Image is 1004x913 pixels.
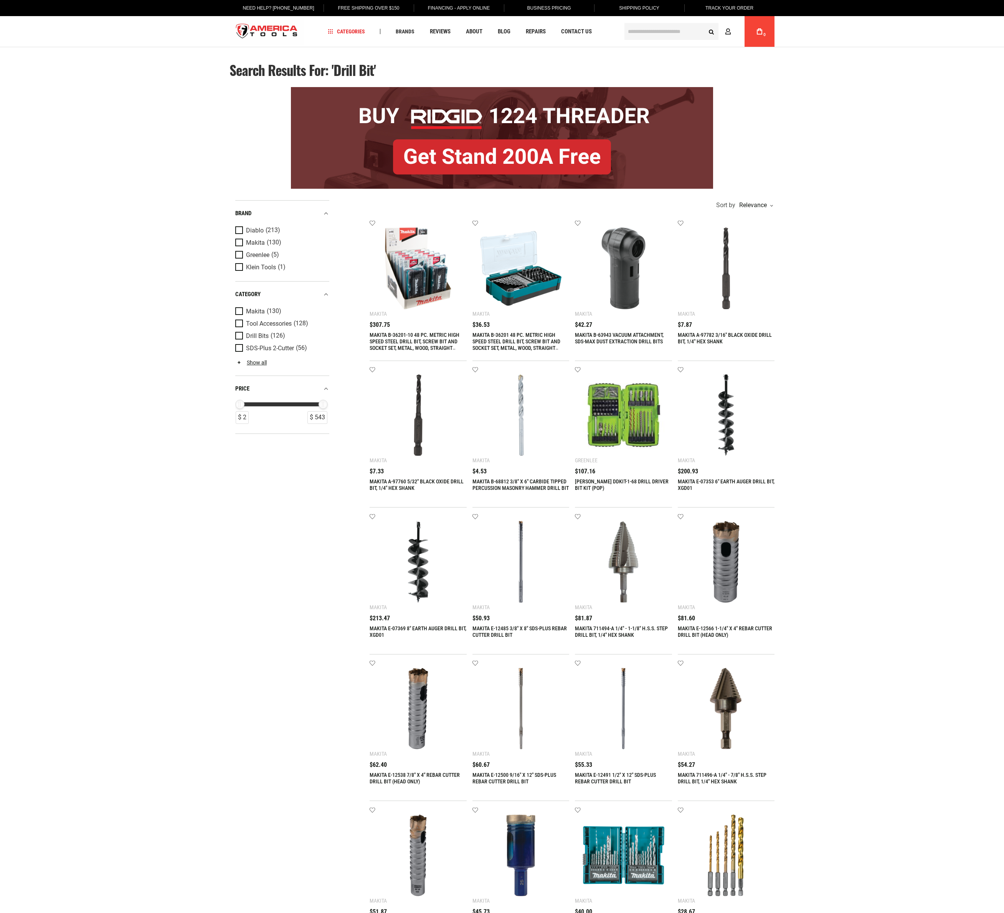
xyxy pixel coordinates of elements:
[480,814,562,896] img: MAKITA E-11748 1
[472,332,560,358] a: MAKITA B-36201 48 PC. METRIC HIGH SPEED STEEL DRILL BIT, SCREW BIT AND SOCKET SET, METAL, WOOD, S...
[426,26,454,37] a: Reviews
[583,814,664,896] img: MAKITA B-44884 21 PC. ASSORTED METRIC DRILL BIT SET, METAL, WOOD, MASONRY, STRAIGHT SHANK
[370,332,459,358] a: MAKITA B-36201-10 48 PC. METRIC HIGH SPEED STEEL DRILL BIT, SCREW BIT AND SOCKET SET, METAL, WOOD...
[498,29,510,35] span: Blog
[271,252,279,258] span: (5)
[678,625,772,638] a: MAKITA E-12566 1-1/4" X 4" REBAR CUTTER DRILL BIT (HEAD ONLY)
[561,29,592,35] span: Contact Us
[291,87,713,93] a: BOGO: Buy RIDGID® 1224 Threader, Get Stand 200A Free!
[325,26,368,37] a: Categories
[392,26,418,37] a: Brands
[370,898,387,904] div: Makita
[267,239,281,246] span: (130)
[278,264,286,270] span: (1)
[480,668,562,750] img: MAKITA E-12500 9/16
[752,16,767,47] a: 0
[494,26,514,37] a: Blog
[472,604,490,610] div: Makita
[235,251,327,259] a: Greenlee (5)
[246,239,265,246] span: Makita
[678,604,695,610] div: Makita
[235,384,329,394] div: price
[328,29,365,34] span: Categories
[575,772,656,784] a: MAKITA E-12491 1/2" X 12" SDS-PLUS REBAR CUTTER DRILL BIT
[266,227,280,234] span: (213)
[575,898,592,904] div: Makita
[678,478,774,491] a: MAKITA E-07353 6" EARTH AUGER DRILL BIT, XGD01
[462,26,486,37] a: About
[685,521,767,603] img: MAKITA E-12566 1-1/4
[235,359,267,366] a: Show all
[370,604,387,610] div: Makita
[230,60,375,80] span: Search results for: 'drill bit'
[678,615,695,621] span: $81.60
[396,29,414,34] span: Brands
[619,5,659,11] span: Shipping Policy
[246,345,294,352] span: SDS-Plus 2-Cutter
[370,751,387,757] div: Makita
[737,202,773,208] div: Relevance
[370,625,466,638] a: MAKITA E-07369 8" EARTH AUGER DRILL BIT, XGD01
[236,411,249,424] div: $ 2
[377,227,459,309] img: MAKITA B-36201-10 48 PC. METRIC HIGH SPEED STEEL DRILL BIT, SCREW BIT AND SOCKET SET, METAL, WOOD...
[575,615,592,621] span: $81.87
[235,320,327,328] a: Tool Accessories (128)
[370,322,390,328] span: $307.75
[267,308,281,315] span: (130)
[678,898,695,904] div: Makita
[235,226,327,235] a: Diablo (213)
[522,26,549,37] a: Repairs
[296,345,307,351] span: (56)
[235,200,329,434] div: Product Filters
[307,411,327,424] div: $ 543
[246,252,269,259] span: Greenlee
[480,227,562,309] img: MAKITA B-36201 48 PC. METRIC HIGH SPEED STEEL DRILL BIT, SCREW BIT AND SOCKET SET, METAL, WOOD, S...
[472,615,490,621] span: $50.93
[230,17,304,46] img: America Tools
[685,814,767,896] img: MAKITA D-35318 5 PC. TITANIUM COATED DRILL BIT SET, 1/4
[575,311,592,317] div: Makita
[370,762,387,768] span: $62.40
[678,751,695,757] div: Makita
[246,320,292,327] span: Tool Accessories
[472,311,490,317] div: Makita
[370,772,460,784] a: MAKITA E-12538 7/8" X 4" REBAR CUTTER DRILL BIT (HEAD ONLY)
[575,468,595,475] span: $107.16
[472,751,490,757] div: Makita
[246,308,265,315] span: Makita
[678,311,695,317] div: Makita
[583,374,664,456] img: GREENLEE DDKIT-1-68 DRILL DRIVER BIT KIT (POP)
[472,772,556,784] a: MAKITA E-12500 9/16" X 12" SDS-PLUS REBAR CUTTER DRILL BIT
[716,202,735,208] span: Sort by
[235,239,327,247] a: Makita (130)
[678,762,695,768] span: $54.27
[472,322,490,328] span: $36.53
[472,898,490,904] div: Makita
[235,332,327,340] a: Drill Bits (126)
[685,374,767,456] img: MAKITA E-07353 6
[575,457,598,463] div: Greenlee
[235,263,327,272] a: Klein Tools (1)
[763,33,766,37] span: 0
[583,521,664,603] img: MAKITA 711494-A 1/4
[377,668,459,750] img: MAKITA E-12538 7/8
[377,374,459,456] img: MAKITA A-97760 5/32
[678,468,698,475] span: $200.93
[430,29,451,35] span: Reviews
[235,344,327,353] a: SDS-Plus 2-Cutter (56)
[294,320,308,327] span: (128)
[230,17,304,46] a: store logo
[472,457,490,463] div: Makita
[370,478,464,491] a: MAKITA A-97760 5/32" BLACK OXIDE DRILL BIT, 1/4" HEX SHANK
[526,29,546,35] span: Repairs
[472,762,490,768] span: $60.67
[704,24,718,39] button: Search
[583,668,664,750] img: MAKITA E-12491 1/2
[685,227,767,309] img: MAKITA A-97782 3/16
[271,333,285,339] span: (126)
[472,625,567,638] a: MAKITA E-12485 3/8" X 8" SDS-PLUS REBAR CUTTER DRILL BIT
[575,762,592,768] span: $55.33
[235,307,327,316] a: Makita (130)
[678,457,695,463] div: Makita
[235,289,329,300] div: category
